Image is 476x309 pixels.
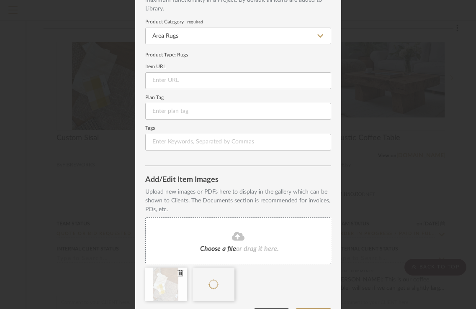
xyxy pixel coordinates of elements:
input: Enter Keywords, Separated by Commas [145,134,331,151]
span: required [187,20,203,24]
label: Product Category [145,20,331,24]
input: Enter plan tag [145,103,331,120]
span: : Rugs [175,52,188,57]
label: Tags [145,126,331,130]
div: Add/Edit Item Images [145,176,331,184]
div: Product Type [145,51,331,59]
span: Choose a file [200,245,236,252]
label: Item URL [145,65,331,69]
input: Enter URL [145,72,331,89]
input: Type a category to search and select [145,28,331,44]
div: Upload new images or PDFs here to display in the gallery which can be shown to Clients. The Docum... [145,188,331,214]
label: Plan Tag [145,96,331,100]
span: or drag it here. [236,245,279,252]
